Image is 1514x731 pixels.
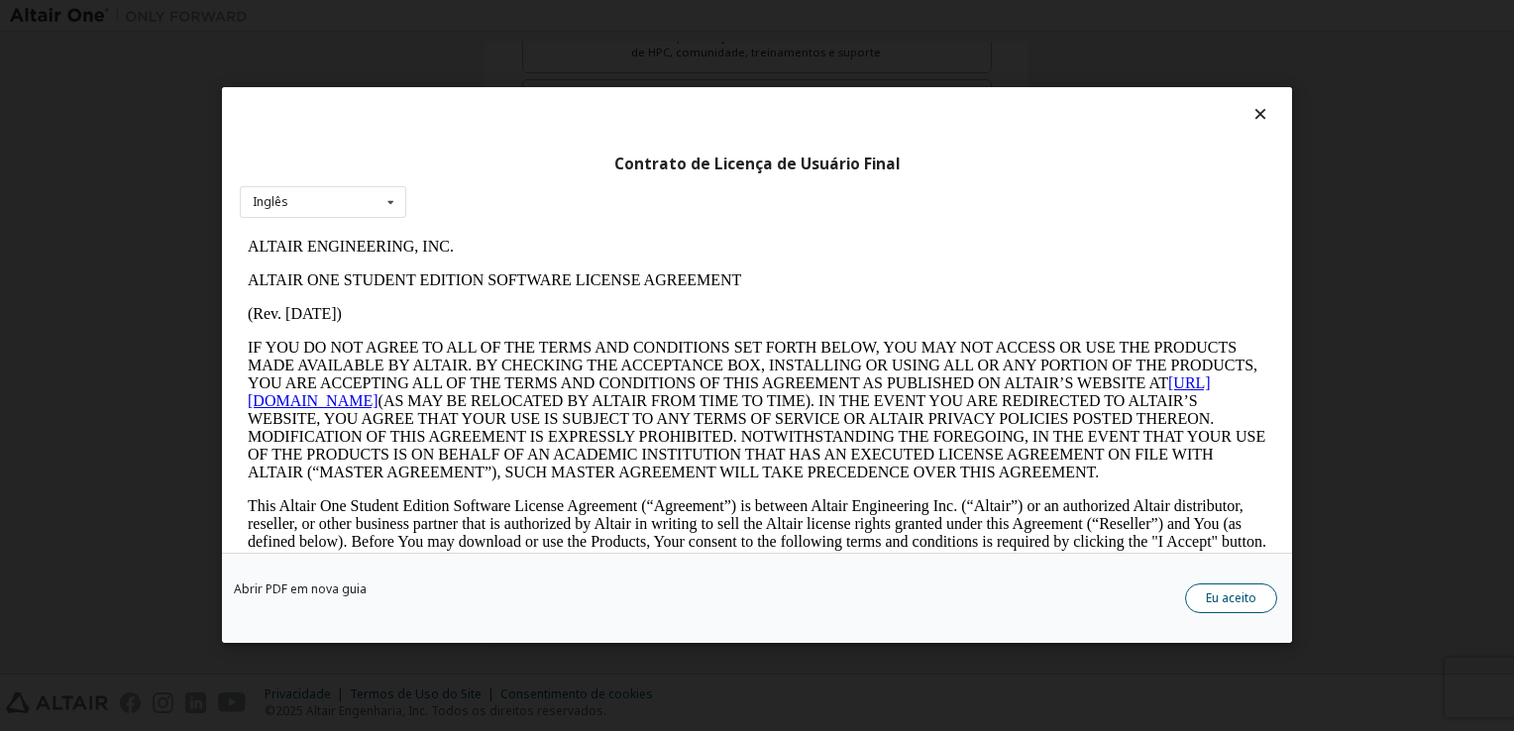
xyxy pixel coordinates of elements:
[8,42,1027,59] p: ALTAIR ONE STUDENT EDITION SOFTWARE LICENSE AGREEMENT
[1185,584,1277,614] button: Eu aceito
[240,155,1274,174] div: Contrato de Licença de Usuário Final
[8,109,1027,252] p: IF YOU DO NOT AGREE TO ALL OF THE TERMS AND CONDITIONS SET FORTH BELOW, YOU MAY NOT ACCESS OR USE...
[234,584,367,596] a: Abrir PDF em nova guia
[253,196,288,208] div: Inglês
[8,145,971,179] a: [URL][DOMAIN_NAME]
[8,75,1027,93] p: (Rev. [DATE])
[8,267,1027,339] p: This Altair One Student Edition Software License Agreement (“Agreement”) is between Altair Engine...
[8,8,1027,26] p: ALTAIR ENGINEERING, INC.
